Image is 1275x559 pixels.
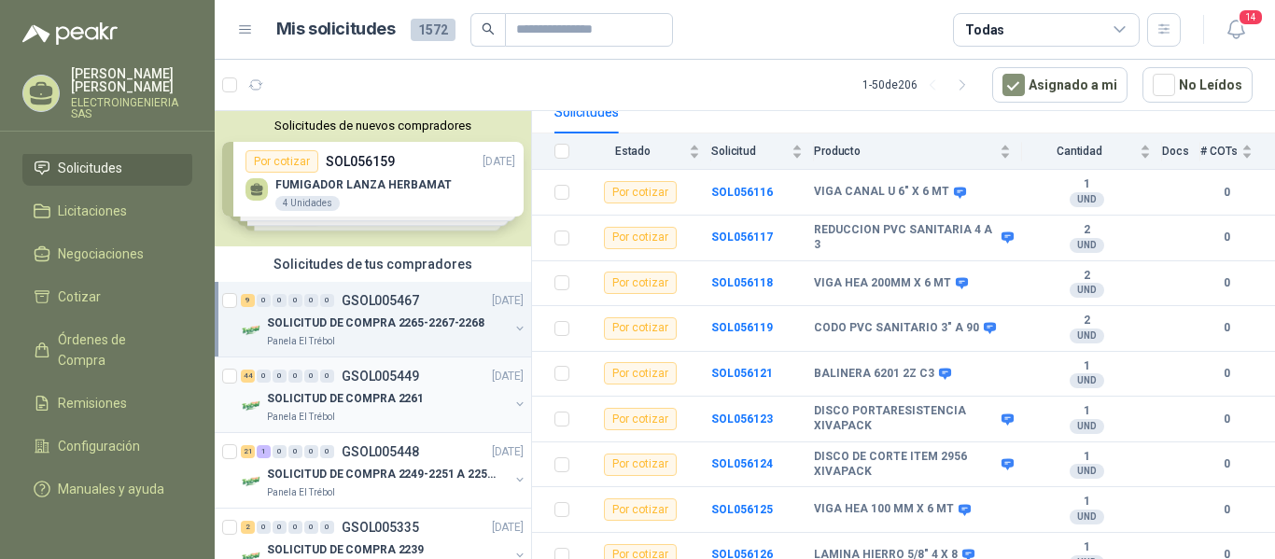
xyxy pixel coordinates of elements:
img: Company Logo [241,470,263,493]
a: Remisiones [22,385,192,421]
p: Panela El Trébol [267,410,335,425]
span: Solicitud [711,145,788,158]
div: 0 [288,445,302,458]
div: 0 [273,370,287,383]
span: Solicitudes [58,158,122,178]
div: 0 [273,294,287,307]
th: Solicitud [711,133,814,170]
b: 0 [1200,229,1253,246]
span: # COTs [1200,145,1238,158]
button: 14 [1219,13,1253,47]
b: 1 [1022,495,1151,510]
b: REDUCCION PVC SANITARIA 4 A 3 [814,223,997,252]
div: Por cotizar [604,408,677,430]
div: 0 [273,445,287,458]
span: Producto [814,145,996,158]
b: 1 [1022,359,1151,374]
a: SOL056121 [711,367,773,380]
b: VIGA CANAL U 6" X 6 MT [814,185,949,200]
button: Asignado a mi [992,67,1128,103]
b: 0 [1200,274,1253,292]
div: Por cotizar [604,227,677,249]
div: Solicitudes de nuevos compradoresPor cotizarSOL056159[DATE] FUMIGADOR LANZA HERBAMAT4 UnidadesPor... [215,111,531,246]
b: 2 [1022,269,1151,284]
a: Cotizar [22,279,192,314]
div: 0 [304,294,318,307]
b: SOL056124 [711,457,773,470]
button: No Leídos [1142,67,1253,103]
div: UND [1070,373,1104,388]
div: UND [1070,283,1104,298]
p: GSOL005448 [342,445,419,458]
a: Manuales y ayuda [22,471,192,507]
p: GSOL005335 [342,521,419,534]
a: SOL056118 [711,276,773,289]
b: DISCO DE CORTE ITEM 2956 XIVAPACK [814,450,997,479]
b: VIGA HEA 100 MM X 6 MT [814,502,954,517]
a: Solicitudes [22,150,192,186]
p: [DATE] [492,368,524,385]
b: SOL056119 [711,321,773,334]
span: 1572 [411,19,455,41]
p: SOLICITUD DE COMPRA 2265-2267-2268 [267,314,484,332]
a: Negociaciones [22,236,192,272]
b: 0 [1200,184,1253,202]
div: 0 [257,370,271,383]
div: 2 [241,521,255,534]
span: Cantidad [1022,145,1136,158]
div: 44 [241,370,255,383]
div: 0 [320,521,334,534]
span: Cotizar [58,286,101,307]
b: CODO PVC SANITARIO 3" A 90 [814,321,979,336]
div: UND [1070,419,1104,434]
a: Configuración [22,428,192,464]
th: Cantidad [1022,133,1162,170]
div: Solicitudes de tus compradores [215,246,531,282]
div: Por cotizar [604,498,677,521]
th: # COTs [1200,133,1275,170]
div: 0 [288,521,302,534]
p: GSOL005449 [342,370,419,383]
b: 1 [1022,540,1151,555]
b: 0 [1200,455,1253,473]
div: 0 [273,521,287,534]
div: 0 [304,370,318,383]
th: Producto [814,133,1022,170]
b: 2 [1022,314,1151,328]
div: Por cotizar [604,362,677,384]
img: Company Logo [241,395,263,417]
div: 0 [288,294,302,307]
div: 0 [320,294,334,307]
div: 0 [320,445,334,458]
div: 0 [304,445,318,458]
b: DISCO PORTARESISTENCIA XIVAPACK [814,404,997,433]
p: SOLICITUD DE COMPRA 2249-2251 A 2256-2258 Y 2262 [267,466,499,483]
a: 21 1 0 0 0 0 GSOL005448[DATE] Company LogoSOLICITUD DE COMPRA 2249-2251 A 2256-2258 Y 2262Panela ... [241,440,527,500]
p: Panela El Trébol [267,485,335,500]
p: GSOL005467 [342,294,419,307]
p: [DATE] [492,292,524,310]
a: SOL056123 [711,412,773,426]
a: 44 0 0 0 0 0 GSOL005449[DATE] Company LogoSOLICITUD DE COMPRA 2261Panela El Trébol [241,365,527,425]
span: search [482,22,495,35]
div: UND [1070,192,1104,207]
div: UND [1070,328,1104,343]
b: SOL056117 [711,231,773,244]
p: SOLICITUD DE COMPRA 2239 [267,541,424,559]
b: 1 [1022,404,1151,419]
b: 2 [1022,223,1151,238]
b: VIGA HEA 200MM X 6 MT [814,276,951,291]
a: SOL056116 [711,186,773,199]
img: Logo peakr [22,22,118,45]
div: 1 - 50 de 206 [862,70,977,100]
img: Company Logo [241,319,263,342]
b: BALINERA 6201 2Z C3 [814,367,934,382]
div: 0 [257,521,271,534]
b: SOL056125 [711,503,773,516]
div: 1 [257,445,271,458]
div: Por cotizar [604,454,677,476]
div: Por cotizar [604,181,677,203]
